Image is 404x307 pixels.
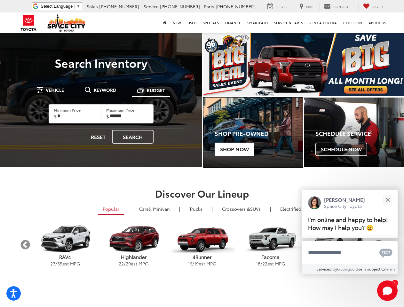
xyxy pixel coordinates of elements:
[215,143,254,156] span: Shop Now
[76,4,80,9] span: ▼
[13,56,189,69] h3: Search Inventory
[134,203,175,214] a: Cars
[297,87,301,91] li: Go to slide number 1.
[168,254,236,260] p: 4Runner
[394,281,396,284] span: 1
[184,12,200,33] a: Used
[203,98,303,167] a: Shop Pre-Owned Shop Now
[50,260,55,267] span: 27
[41,4,73,9] span: Select Language
[168,260,236,267] p: / est MPG
[358,3,388,10] a: My Saved Vehicles
[319,3,353,10] a: Contact
[215,130,303,137] h4: Shop Pre-Owned
[262,260,267,267] span: 22
[377,280,398,301] svg: Start Chat
[144,3,159,10] span: Service
[185,203,207,214] a: Trucks
[372,4,383,9] span: Saved
[147,88,165,92] span: Budget
[20,220,384,270] aside: carousel
[302,190,398,274] div: Close[PERSON_NAME]Space City ToyotaI'm online and happy to help! How may I help you? 😀Type your m...
[316,266,337,272] span: Serviced by
[306,87,311,91] li: Go to slide number 2.
[84,130,112,144] button: Reset
[295,3,318,10] a: Map
[203,45,234,83] button: Click to view previous picture.
[148,206,170,212] span: & Minivan
[340,12,365,33] a: Collision
[20,239,31,250] button: Previous
[337,266,355,272] a: Gubagoo.
[31,260,99,267] p: / est MPG
[377,280,398,301] button: Toggle Chat Window
[315,130,404,137] h4: Schedule Service
[98,203,124,215] a: Popular
[302,241,398,264] textarea: Type your message
[204,3,214,10] span: Parts
[217,203,265,214] a: SUVs
[256,260,260,267] span: 18
[74,4,75,9] span: ​
[170,12,184,33] a: New
[306,4,313,9] span: Map
[170,225,234,253] img: Toyota 4Runner
[324,196,365,203] p: [PERSON_NAME]
[315,143,367,156] span: Schedule Now
[17,12,41,33] img: Toyota
[210,206,214,212] li: |
[46,88,64,92] span: Vehicle
[31,254,99,260] p: RAV4
[271,12,306,33] a: Service & Parts
[216,3,256,10] span: [PHONE_NUMBER]
[236,254,305,260] p: Tacoma
[112,130,154,144] a: Search
[333,4,348,9] span: Contact
[126,260,131,267] span: 29
[308,215,388,232] span: I'm online and happy to help! How may I help you? 😀
[222,12,244,33] a: Finance
[275,203,306,214] a: Electrified
[194,260,199,267] span: 19
[379,248,392,258] svg: Text
[203,98,303,167] div: Toyota
[355,266,385,272] span: Use is subject to
[160,12,170,33] a: Home
[101,225,166,253] img: Toyota Highlander
[374,45,404,83] button: Click to view next picture.
[377,245,394,260] button: Chat with SMS
[268,206,273,212] li: |
[119,260,124,267] span: 22
[57,260,62,267] span: 35
[20,188,384,199] h2: Discover Our Lineup
[263,3,293,10] a: Service
[41,4,80,9] a: Select Language​
[236,260,305,267] p: / est MPG
[99,254,168,260] p: Highlander
[238,225,303,253] img: Toyota Tacoma
[188,260,192,267] span: 16
[127,206,131,212] li: |
[106,107,134,113] label: Maximum Price
[160,3,200,10] span: [PHONE_NUMBER]
[385,266,395,272] a: Terms
[94,88,116,92] span: Keyword
[99,3,139,10] span: [PHONE_NUMBER]
[99,260,168,267] p: / est MPG
[365,12,389,33] a: About Us
[304,98,404,167] div: Toyota
[324,203,365,209] p: Space City Toyota
[222,206,250,212] span: Crossovers &
[87,3,98,10] span: Sales
[200,12,222,33] a: Specials
[304,98,404,167] a: Schedule Service Schedule Now
[47,14,86,32] img: Space City Toyota
[276,4,289,9] span: Service
[33,225,98,253] img: Toyota RAV4
[54,107,81,113] label: Minimum Price
[244,12,271,33] a: SmartPath
[381,193,394,207] button: Close
[306,12,340,33] a: Rent a Toyota
[178,206,182,212] li: |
